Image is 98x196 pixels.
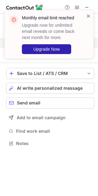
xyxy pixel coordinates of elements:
span: Add to email campaign [17,115,66,120]
span: Find work email [16,128,92,134]
span: Notes [16,141,92,146]
span: Send email [17,100,40,105]
button: Notes [6,139,94,148]
img: error [9,15,19,25]
button: AI write personalized message [6,83,94,94]
button: save-profile-one-click [6,68,94,79]
div: Save to List / ATS / CRM [17,71,84,76]
p: Upgrade now for unlimited email reveals or come back next month for more. [22,22,79,41]
button: Upgrade Now [22,44,71,54]
img: ContactOut v5.3.10 [6,4,43,11]
button: Send email [6,97,94,108]
span: AI write personalized message [17,86,83,91]
header: Monthly email limit reached [22,15,79,21]
span: Upgrade Now [33,47,60,52]
button: Find work email [6,127,94,135]
button: Add to email campaign [6,112,94,123]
